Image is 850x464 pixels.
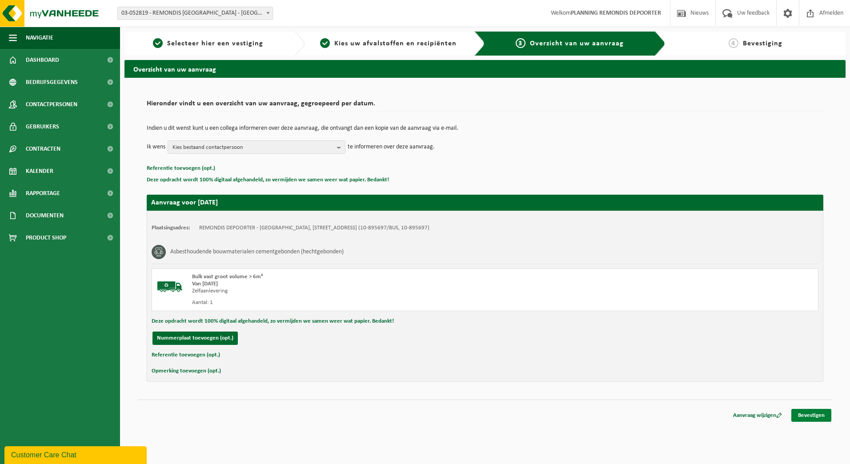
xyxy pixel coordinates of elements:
[152,365,221,377] button: Opmerking toevoegen (opt.)
[334,40,457,47] span: Kies uw afvalstoffen en recipiënten
[4,444,148,464] iframe: chat widget
[151,199,218,206] strong: Aanvraag voor [DATE]
[26,49,59,71] span: Dashboard
[172,141,333,154] span: Kies bestaand contactpersoon
[147,174,389,186] button: Deze opdracht wordt 100% digitaal afgehandeld, zo vermijden we samen weer wat papier. Bedankt!
[348,140,435,154] p: te informeren over deze aanvraag.
[26,116,59,138] span: Gebruikers
[192,288,521,295] div: Zelfaanlevering
[152,225,190,231] strong: Plaatsingsadres:
[571,10,661,16] strong: PLANNING REMONDIS DEPOORTER
[516,38,525,48] span: 3
[124,60,846,77] h2: Overzicht van uw aanvraag
[26,204,64,227] span: Documenten
[26,160,53,182] span: Kalender
[192,299,521,306] div: Aantal: 1
[192,281,218,287] strong: Van [DATE]
[320,38,330,48] span: 2
[168,140,345,154] button: Kies bestaand contactpersoon
[791,409,831,422] a: Bevestigen
[152,332,238,345] button: Nummerplaat toevoegen (opt.)
[309,38,468,49] a: 2Kies uw afvalstoffen en recipiënten
[26,182,60,204] span: Rapportage
[118,7,273,20] span: 03-052819 - REMONDIS WEST-VLAANDEREN - OOSTENDE
[530,40,624,47] span: Overzicht van uw aanvraag
[170,245,344,259] h3: Asbesthoudende bouwmaterialen cementgebonden (hechtgebonden)
[743,40,782,47] span: Bevestiging
[726,409,789,422] a: Aanvraag wijzigen
[152,316,394,327] button: Deze opdracht wordt 100% digitaal afgehandeld, zo vermijden we samen weer wat papier. Bedankt!
[156,273,183,300] img: BL-SO-LV.png
[26,227,66,249] span: Product Shop
[147,125,823,132] p: Indien u dit wenst kunt u een collega informeren over deze aanvraag, die ontvangt dan een kopie v...
[153,38,163,48] span: 1
[117,7,273,20] span: 03-052819 - REMONDIS WEST-VLAANDEREN - OOSTENDE
[26,71,78,93] span: Bedrijfsgegevens
[167,40,263,47] span: Selecteer hier een vestiging
[199,224,429,232] td: REMONDIS DEPOORTER - [GEOGRAPHIC_DATA], [STREET_ADDRESS] (10-895697/BUS, 10-895697)
[147,100,823,112] h2: Hieronder vindt u een overzicht van uw aanvraag, gegroepeerd per datum.
[729,38,738,48] span: 4
[26,138,60,160] span: Contracten
[147,140,165,154] p: Ik wens
[26,93,77,116] span: Contactpersonen
[26,27,53,49] span: Navigatie
[129,38,287,49] a: 1Selecteer hier een vestiging
[192,274,263,280] span: Bulk vast groot volume > 6m³
[152,349,220,361] button: Referentie toevoegen (opt.)
[147,163,215,174] button: Referentie toevoegen (opt.)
